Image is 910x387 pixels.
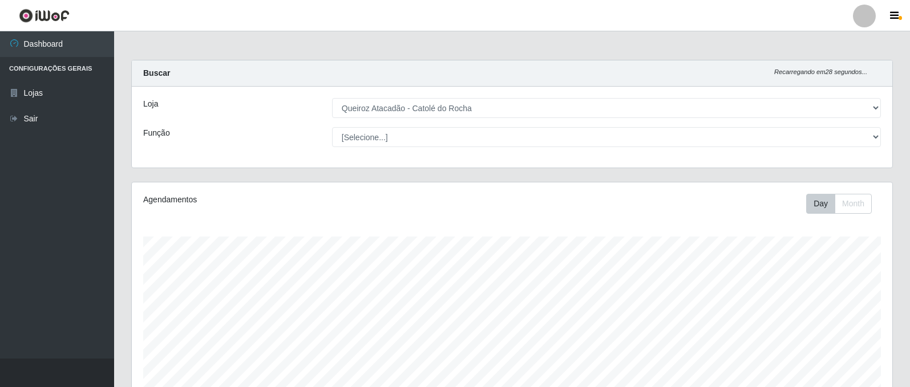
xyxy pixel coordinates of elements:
div: Toolbar with button groups [806,194,881,214]
button: Month [835,194,872,214]
div: First group [806,194,872,214]
div: Agendamentos [143,194,440,206]
img: CoreUI Logo [19,9,70,23]
label: Função [143,127,170,139]
i: Recarregando em 28 segundos... [774,68,867,75]
strong: Buscar [143,68,170,78]
label: Loja [143,98,158,110]
button: Day [806,194,835,214]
